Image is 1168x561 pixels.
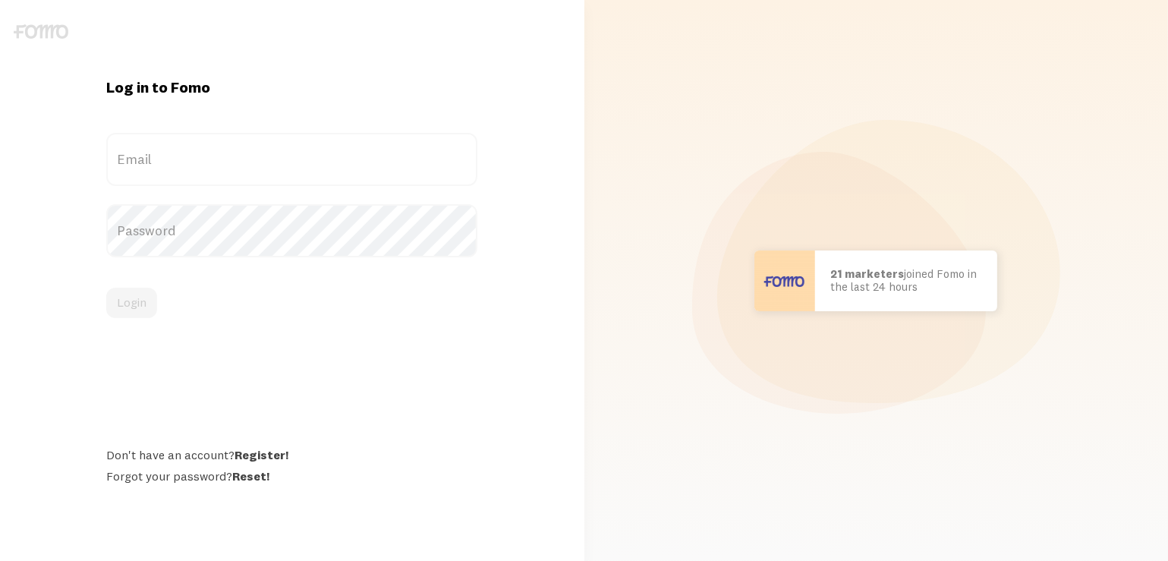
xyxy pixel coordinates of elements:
[106,204,477,257] label: Password
[106,133,477,186] label: Email
[106,447,477,462] div: Don't have an account?
[106,77,477,97] h1: Log in to Fomo
[830,266,904,281] b: 21 marketers
[754,251,815,311] img: User avatar
[106,468,477,484] div: Forgot your password?
[14,24,68,39] img: fomo-logo-gray-b99e0e8ada9f9040e2984d0d95b3b12da0074ffd48d1e5cb62ac37fc77b0b268.svg
[232,468,269,484] a: Reset!
[235,447,288,462] a: Register!
[830,268,982,293] p: joined Fomo in the last 24 hours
